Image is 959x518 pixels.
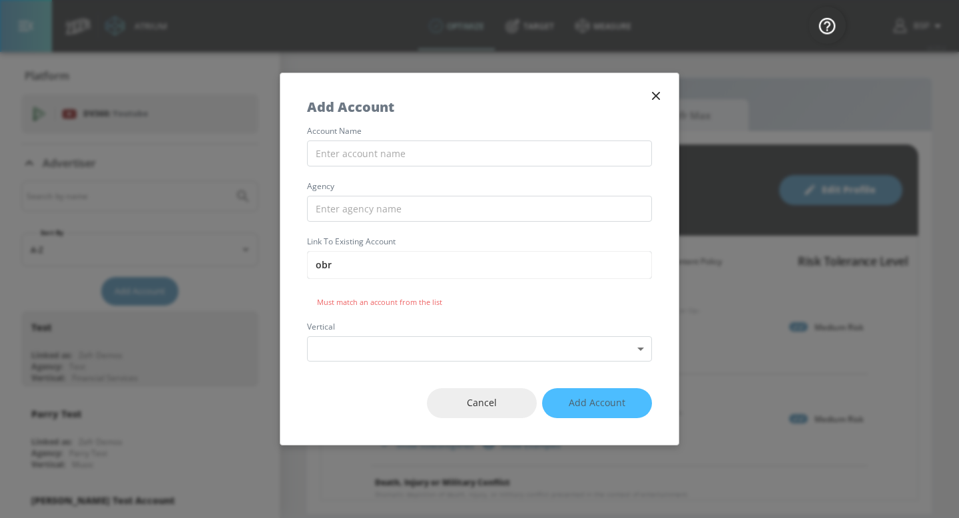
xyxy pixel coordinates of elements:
[307,196,652,222] input: Enter agency name
[427,388,537,418] button: Cancel
[808,7,846,44] button: Open Resource Center
[307,100,394,114] h5: Add Account
[307,140,652,166] input: Enter account name
[307,182,652,190] label: agency
[307,238,652,246] label: Link to Existing Account
[454,395,510,411] span: Cancel
[307,251,652,279] input: Enter account name
[307,323,652,331] label: vertical
[307,127,652,135] label: account name
[307,336,652,362] div: ​
[317,297,642,307] p: Must match an account from the list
